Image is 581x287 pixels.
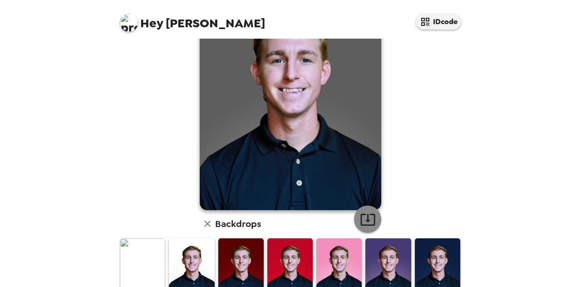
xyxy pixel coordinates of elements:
img: profile pic [120,14,138,32]
button: IDcode [416,14,461,30]
h6: Backdrops [215,217,261,231]
span: Hey [140,15,163,31]
span: [PERSON_NAME] [120,9,265,30]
